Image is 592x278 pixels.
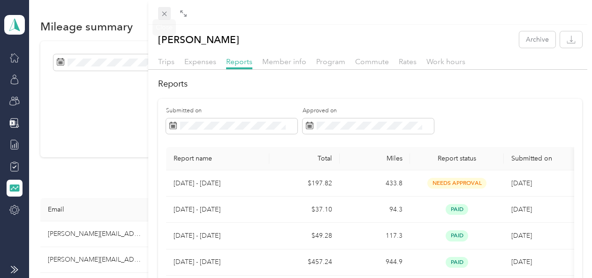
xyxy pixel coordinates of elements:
th: Report name [166,147,269,170]
td: 117.3 [340,223,410,249]
span: Program [316,57,345,66]
p: [DATE] - [DATE] [174,178,262,189]
span: [DATE] [511,205,532,213]
h2: Reports [158,78,583,90]
div: Close [152,19,176,36]
span: Trips [158,57,175,66]
p: [DATE] - [DATE] [174,231,262,241]
iframe: Everlance-gr Chat Button Frame [539,226,592,278]
span: paid [446,230,468,241]
span: Rates [399,57,417,66]
p: [DATE] - [DATE] [174,205,262,215]
td: 433.8 [340,170,410,197]
div: Miles [347,154,402,162]
span: Work hours [426,57,465,66]
div: Total [277,154,332,162]
span: Commute [355,57,389,66]
label: Approved on [303,107,434,115]
td: $197.82 [269,170,340,197]
label: Submitted on [166,107,297,115]
span: [DATE] [511,258,532,266]
td: 944.9 [340,249,410,276]
td: $49.28 [269,223,340,249]
td: $37.10 [269,197,340,223]
span: [DATE] [511,179,532,187]
span: Member info [262,57,306,66]
span: Expenses [184,57,216,66]
span: needs approval [427,178,486,189]
span: Report status [417,154,496,162]
th: Submitted on [504,147,574,170]
p: [DATE] - [DATE] [174,257,262,267]
span: [DATE] [511,232,532,240]
td: 94.3 [340,197,410,223]
span: paid [446,204,468,215]
span: Reports [226,57,252,66]
button: Archive [519,31,555,48]
td: $457.24 [269,249,340,276]
p: [PERSON_NAME] [158,31,239,48]
span: paid [446,257,468,268]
